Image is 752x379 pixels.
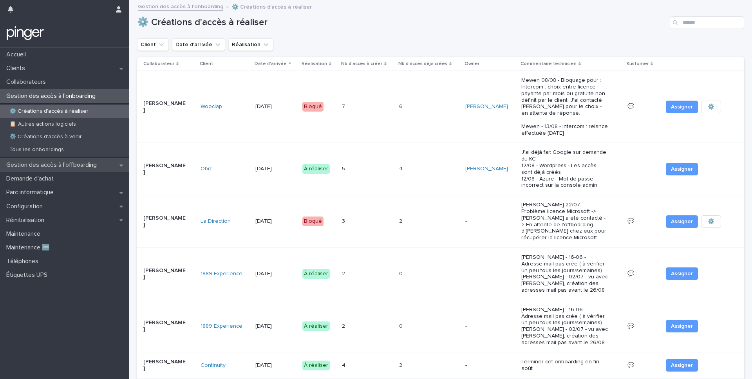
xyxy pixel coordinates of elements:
p: J'ai déjà fait Google sur demande du KC 12/08 - Wordpress - Les accès sont déjà créés 12/08 - Azu... [521,149,608,189]
p: Téléphones [3,258,45,265]
p: Réalisation [302,60,327,68]
div: À réaliser [302,269,330,279]
p: Tous les onboardings [3,146,70,153]
tr: [PERSON_NAME]Wooclap [DATE]Bloqué77 66 [PERSON_NAME] Mewen 08/08 - Bloquage pour : Intercom : cho... [137,71,744,143]
img: mTgBEunGTSyRkCgitkcU [6,25,44,41]
p: 6 [399,102,404,110]
a: 1889 Experience [201,323,242,330]
button: Assigner [666,163,698,175]
span: Assigner [671,103,693,111]
p: Maintenance 🆕 [3,244,56,251]
p: - [465,218,509,225]
p: Étiquettes UPS [3,271,54,279]
p: [DATE] [255,166,296,172]
button: Assigner [666,215,698,228]
p: 2 [342,269,347,277]
div: Search [670,16,744,29]
div: Bloqué [302,102,324,112]
a: La Direction [201,218,231,225]
button: Client [137,38,169,51]
p: [PERSON_NAME] - 16-06 - Adresse mail pas crée ( à vérifier un peu tous les jours/semaines) [PERSO... [521,254,608,294]
a: Obiz [201,166,212,172]
p: 2 [342,321,347,330]
p: Accueil [3,51,32,58]
p: ⚙️ Créations d'accès à venir [3,134,88,140]
button: Réalisation [228,38,273,51]
p: Owner [465,60,479,68]
h1: ⚙️ Créations d'accès à réaliser [137,17,667,28]
a: 1889 Experience [201,271,242,277]
p: [PERSON_NAME] [143,162,187,176]
p: ⚙️ Créations d'accès à réaliser [232,2,312,11]
p: Gestion des accès à l’offboarding [3,161,103,169]
button: Date d'arrivée [172,38,225,51]
p: ⚙️ Créations d'accès à réaliser [3,108,95,115]
p: 0 [399,321,404,330]
div: À réaliser [302,321,330,331]
a: 💬 [627,363,634,368]
p: Client [200,60,213,68]
button: ⚙️ [701,101,721,113]
a: [PERSON_NAME] [465,166,508,172]
p: Commentaire technicien [521,60,577,68]
button: ⚙️ [701,215,721,228]
a: Wooclap [201,103,222,110]
p: [PERSON_NAME] [143,215,187,228]
p: [DATE] [255,103,296,110]
span: Assigner [671,361,693,369]
p: 0 [399,269,404,277]
p: 2 [399,217,404,225]
button: Assigner [666,267,698,280]
p: [PERSON_NAME] [143,267,187,281]
p: Parc informatique [3,189,60,196]
a: 💬 [627,323,634,329]
p: Nb d'accès déjà créés [398,60,447,68]
a: 💬 [627,104,634,109]
p: Collaborateurs [3,78,52,86]
p: 3 [342,217,347,225]
tr: [PERSON_NAME]1889 Experience [DATE]À réaliser22 00 -[PERSON_NAME] - 16-06 - Adresse mail pas crée... [137,300,744,352]
p: - [627,164,631,172]
p: - [465,271,509,277]
tr: [PERSON_NAME]1889 Experience [DATE]À réaliser22 00 -[PERSON_NAME] - 16-06 - Adresse mail pas crée... [137,247,744,300]
p: - [465,323,509,330]
button: Assigner [666,320,698,332]
a: Gestion des accès à l’onboarding [138,2,223,11]
p: Nb d'accès à créer [341,60,382,68]
p: Date d'arrivée [255,60,287,68]
p: 4 [342,361,347,369]
p: Mewen 08/08 - Bloquage pour : Intercom : choix entre licence payante par mois ou gratuite non déf... [521,77,608,136]
a: 💬 [627,218,634,224]
p: [DATE] [255,218,296,225]
p: Clients [3,65,31,72]
span: Assigner [671,270,693,278]
p: 📋 Autres actions logiciels [3,121,82,128]
p: [PERSON_NAME] [143,100,187,114]
p: 7 [342,102,347,110]
a: [PERSON_NAME] [465,103,508,110]
p: 5 [342,164,347,172]
span: ⚙️ [708,103,714,111]
p: Demande d'achat [3,175,60,182]
span: Assigner [671,165,693,173]
p: Configuration [3,203,49,210]
tr: [PERSON_NAME]Continuity [DATE]À réaliser44 22 -Terminer cet onboarding en fin août💬Assigner [137,352,744,379]
a: 💬 [627,271,634,276]
p: - [465,362,509,369]
p: [DATE] [255,323,296,330]
p: [PERSON_NAME] [143,319,187,333]
p: Maintenance [3,230,47,238]
p: Kustomer [627,60,649,68]
p: 2 [399,361,404,369]
span: ⚙️ [708,218,714,226]
p: [PERSON_NAME] [143,359,187,372]
p: Gestion des accès à l’onboarding [3,92,102,100]
button: Assigner [666,101,698,113]
tr: [PERSON_NAME]Obiz [DATE]À réaliser55 44 [PERSON_NAME] J'ai déjà fait Google sur demande du KC 12/... [137,143,744,195]
p: [PERSON_NAME] 22/07 - Problème licence Microsoft -> [PERSON_NAME] a été contacté -> En attente de... [521,202,608,241]
p: Réinitialisation [3,217,51,224]
p: [DATE] [255,271,296,277]
div: À réaliser [302,164,330,174]
p: 4 [399,164,404,172]
p: [PERSON_NAME] - 16-06 - Adresse mail pas crée ( à vérifier un peu tous les jours/semaines) [PERSO... [521,307,608,346]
